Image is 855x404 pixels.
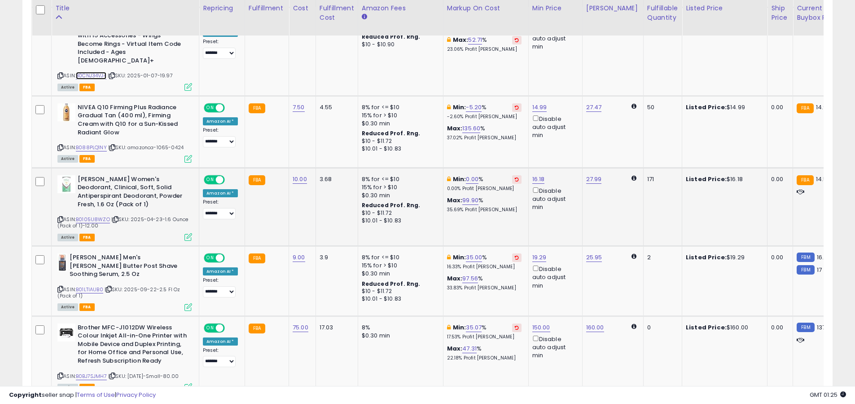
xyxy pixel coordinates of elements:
[293,103,305,112] a: 7.50
[532,334,575,360] div: Disable auto adjust min
[77,391,115,399] a: Terms of Use
[224,104,238,111] span: OFF
[203,347,238,368] div: Preset:
[362,191,436,200] div: $0.30 min
[57,175,192,240] div: ASIN:
[108,373,179,380] span: | SKU: [DATE]-Small-80.00
[78,175,187,211] b: [PERSON_NAME] Women's Deodorant, Clinical, Soft, Solid Antiperspirant Deodorant, Powder Fresh, 1....
[686,175,727,183] b: Listed Price:
[362,253,436,262] div: 8% for <= $10
[108,144,184,151] span: | SKU: amazonca-1065-0424
[647,175,675,183] div: 171
[447,103,522,120] div: %
[79,155,95,163] span: FBA
[249,324,265,333] small: FBA
[249,253,265,263] small: FBA
[466,253,482,262] a: 35.00
[203,117,238,125] div: Amazon AI *
[810,391,846,399] span: 2025-10-7 01:25 GMT
[362,33,421,40] b: Reduced Prof. Rng.
[57,303,78,311] span: All listings currently available for purchase on Amazon
[532,175,545,184] a: 16.18
[686,103,760,111] div: $14.99
[203,267,238,275] div: Amazon AI *
[293,323,308,332] a: 75.00
[532,186,575,212] div: Disable auto adjust min
[647,324,675,332] div: 0
[462,196,478,205] a: 99.90
[249,175,265,185] small: FBA
[362,270,436,278] div: $0.30 min
[797,4,843,22] div: Current Buybox Price
[70,253,179,281] b: [PERSON_NAME] Men's [PERSON_NAME] Butter Post Shave Soothing Serum, 2.5 Oz
[203,277,238,297] div: Preset:
[817,323,834,332] span: 137.99
[79,84,95,91] span: FBA
[362,41,436,49] div: $10 - $10.90
[78,324,187,368] b: Brother MFC-J1012DW Wireless Colour Inkjet All-in-One Printer with Mobile Device and Duplex Print...
[447,274,463,283] b: Max:
[57,84,78,91] span: All listings currently available for purchase on Amazon
[686,253,760,262] div: $19.29
[817,266,822,274] span: 17
[466,103,482,112] a: -5.20
[205,104,216,111] span: ON
[686,103,727,111] b: Listed Price:
[203,4,241,13] div: Repricing
[647,253,675,262] div: 2
[532,253,547,262] a: 19.29
[57,103,75,121] img: 31XDplsjJYL._SL40_.jpg
[447,124,463,133] b: Max:
[203,127,238,147] div: Preset:
[686,324,760,332] div: $160.00
[108,72,173,79] span: | SKU: 2025-01-07-19.97
[57,216,189,229] span: | SKU: 2025-04-23-1.6 Ounce (Pack of 1)-12.00
[462,124,480,133] a: 135.60
[362,217,436,225] div: $10.01 - $10.83
[466,175,478,184] a: 0.00
[686,323,727,332] b: Listed Price:
[362,111,436,120] div: 15% for > $10
[462,274,478,283] a: 97.56
[447,175,522,192] div: %
[320,4,354,22] div: Fulfillment Cost
[686,253,727,262] b: Listed Price:
[447,355,522,361] p: 22.18% Profit [PERSON_NAME]
[9,391,156,400] div: seller snap | |
[320,324,351,332] div: 17.03
[771,4,789,22] div: Ship Price
[9,391,42,399] strong: Copyright
[447,345,522,361] div: %
[116,391,156,399] a: Privacy Policy
[76,373,107,380] a: B0BJ7SJMH7
[771,253,786,262] div: 0.00
[453,175,466,183] b: Min:
[293,175,307,184] a: 10.00
[797,265,814,275] small: FBM
[447,264,522,270] p: 16.33% Profit [PERSON_NAME]
[362,13,367,21] small: Amazon Fees.
[447,275,522,291] div: %
[771,103,786,111] div: 0.00
[797,253,814,262] small: FBM
[362,295,436,303] div: $10.01 - $10.83
[647,4,678,22] div: Fulfillable Quantity
[447,114,522,120] p: -2.60% Profit [PERSON_NAME]
[447,135,522,141] p: 37.02% Profit [PERSON_NAME]
[447,285,522,291] p: 33.83% Profit [PERSON_NAME]
[447,46,522,53] p: 23.06% Profit [PERSON_NAME]
[79,234,95,241] span: FBA
[362,209,436,217] div: $10 - $11.72
[586,4,640,13] div: [PERSON_NAME]
[203,337,238,346] div: Amazon AI *
[532,323,550,332] a: 150.00
[362,201,421,209] b: Reduced Prof. Rng.
[647,103,675,111] div: 50
[224,254,238,262] span: OFF
[686,4,763,13] div: Listed Price
[76,286,103,293] a: B01LTIAUB0
[817,253,830,262] span: 16.41
[320,103,351,111] div: 4.55
[447,196,522,213] div: %
[362,183,436,191] div: 15% for > $10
